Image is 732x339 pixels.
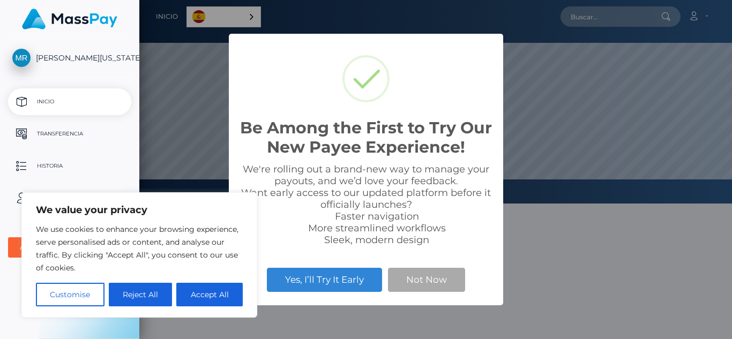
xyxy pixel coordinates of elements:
li: More streamlined workflows [261,222,492,234]
p: Historia [12,158,127,174]
div: We're rolling out a brand-new way to manage your payouts, and we’d love your feedback. Want early... [240,163,492,246]
img: MassPay [22,9,117,29]
div: We value your privacy [21,192,257,318]
p: We value your privacy [36,204,243,216]
p: Transferencia [12,126,127,142]
div: Acuerdos de usuario [20,243,108,252]
p: Inicio [12,94,127,110]
button: Reject All [109,283,173,306]
button: Acuerdos de usuario [8,237,131,258]
p: We use cookies to enhance your browsing experience, serve personalised ads or content, and analys... [36,223,243,274]
button: Customise [36,283,104,306]
button: Not Now [388,268,465,291]
h2: Be Among the First to Try Our New Payee Experience! [240,118,492,157]
button: Yes, I’ll Try It Early [267,268,382,291]
li: Sleek, modern design [261,234,492,246]
li: Faster navigation [261,210,492,222]
p: Perfil del usuario [12,190,127,206]
button: Accept All [176,283,243,306]
span: [PERSON_NAME][US_STATE] [8,53,131,63]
